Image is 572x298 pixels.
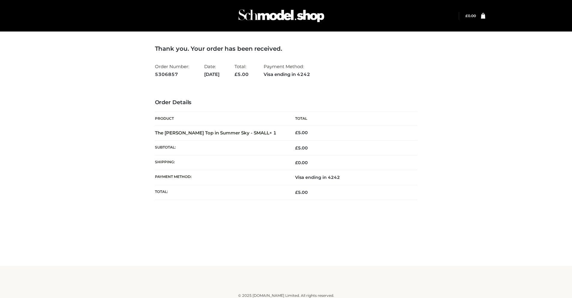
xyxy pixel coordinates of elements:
[269,130,277,136] strong: × 1
[465,14,468,18] span: £
[155,140,286,155] th: Subtotal:
[155,170,286,185] th: Payment method:
[204,71,219,78] strong: [DATE]
[235,71,238,77] span: £
[295,190,298,195] span: £
[264,71,310,78] strong: Visa ending in 4242
[295,145,308,151] span: 5.00
[155,112,286,125] th: Product
[155,130,277,136] strong: The [PERSON_NAME] Top in Summer Sky - SMALL
[465,14,476,18] bdi: 0.00
[204,61,219,80] li: Date:
[295,190,308,195] span: 5.00
[155,185,286,200] th: Total:
[155,155,286,170] th: Shipping:
[286,170,417,185] td: Visa ending in 4242
[235,61,249,80] li: Total:
[295,160,308,165] bdi: 0.00
[236,4,326,28] img: Schmodel Admin 964
[295,130,298,135] span: £
[295,160,298,165] span: £
[155,71,189,78] strong: 5306857
[295,145,298,151] span: £
[264,61,310,80] li: Payment Method:
[235,71,249,77] span: 5.00
[295,130,308,135] bdi: 5.00
[465,14,476,18] a: £0.00
[155,45,417,52] h3: Thank you. Your order has been received.
[155,99,417,106] h3: Order Details
[155,61,189,80] li: Order Number:
[286,112,417,125] th: Total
